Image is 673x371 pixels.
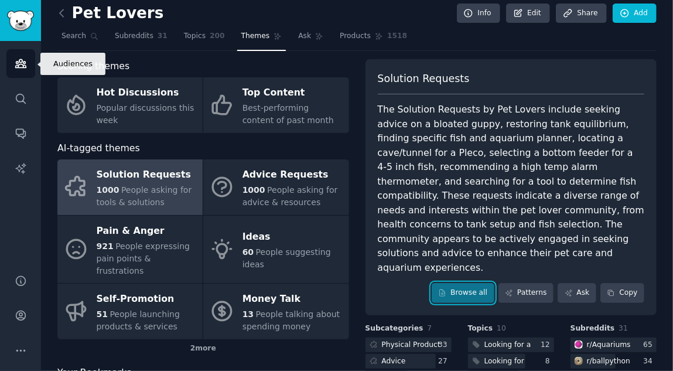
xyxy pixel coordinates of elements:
[242,247,331,269] span: People suggesting ideas
[340,31,371,42] span: Products
[382,356,406,367] div: Advice
[382,340,440,350] div: Physical Product
[498,283,554,303] a: Patterns
[545,356,554,367] div: 8
[298,31,311,42] span: Ask
[438,340,452,350] div: 33
[57,339,349,358] div: 2 more
[242,84,343,103] div: Top Content
[97,241,190,275] span: People expressing pain points & frustrations
[57,284,203,339] a: Self-Promotion51People launching products & services
[7,11,34,31] img: GummySearch logo
[97,166,197,185] div: Solution Requests
[575,341,583,349] img: Aquariums
[468,338,554,352] a: Looking for a12
[57,159,203,215] a: Solution Requests1000People asking for tools & solutions
[438,356,452,367] div: 27
[97,84,197,103] div: Hot Discussions
[203,159,349,215] a: Advice Requests1000People asking for advice & resources
[242,166,343,185] div: Advice Requests
[184,31,206,42] span: Topics
[57,4,163,23] h2: Pet Lovers
[242,228,343,247] div: Ideas
[97,185,192,207] span: People asking for tools & solutions
[468,324,493,334] span: Topics
[387,31,407,42] span: 1518
[242,247,254,257] span: 60
[497,324,506,332] span: 10
[365,324,423,334] span: Subcategories
[210,31,225,42] span: 200
[484,356,524,367] div: Looking for
[570,354,657,369] a: ballpythonr/ballpython34
[619,324,628,332] span: 31
[242,103,334,125] span: Best-performing content of past month
[556,4,606,23] a: Share
[242,290,343,309] div: Money Talk
[241,31,270,42] span: Themes
[57,77,203,133] a: Hot DiscussionsPopular discussions this week
[570,324,615,334] span: Subreddits
[97,309,108,319] span: 51
[587,356,630,367] div: r/ ballpython
[57,27,103,51] a: Search
[242,309,340,331] span: People talking about spending money
[97,103,194,125] span: Popular discussions this week
[97,309,180,331] span: People launching products & services
[378,103,645,275] div: The Solution Requests by Pet Lovers include seeking advice on a bloated guppy, restoring tank equ...
[158,31,168,42] span: 31
[558,283,596,303] a: Ask
[62,31,86,42] span: Search
[365,354,452,369] a: Advice27
[97,222,197,240] div: Pain & Anger
[203,216,349,284] a: Ideas60People suggesting ideas
[468,354,554,369] a: Looking for8
[506,4,550,23] a: Edit
[180,27,229,51] a: Topics200
[575,357,583,365] img: ballpython
[541,340,554,350] div: 12
[57,216,203,284] a: Pain & Anger921People expressing pain points & frustrations
[57,59,129,74] span: Scoring themes
[97,185,119,195] span: 1000
[484,340,531,350] div: Looking for a
[336,27,411,51] a: Products1518
[643,340,657,350] div: 65
[97,290,197,309] div: Self-Promotion
[115,31,153,42] span: Subreddits
[242,309,254,319] span: 13
[294,27,327,51] a: Ask
[643,356,657,367] div: 34
[600,283,644,303] button: Copy
[570,338,657,352] a: Aquariumsr/Aquariums65
[365,338,452,352] a: Physical Product33
[203,284,349,339] a: Money Talk13People talking about spending money
[432,283,494,303] a: Browse all
[428,324,432,332] span: 7
[378,72,470,86] span: Solution Requests
[457,4,500,23] a: Info
[111,27,172,51] a: Subreddits31
[242,185,265,195] span: 1000
[203,77,349,133] a: Top ContentBest-performing content of past month
[97,241,114,251] span: 921
[57,141,140,156] span: AI-tagged themes
[237,27,286,51] a: Themes
[242,185,338,207] span: People asking for advice & resources
[613,4,657,23] a: Add
[587,340,631,350] div: r/ Aquariums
